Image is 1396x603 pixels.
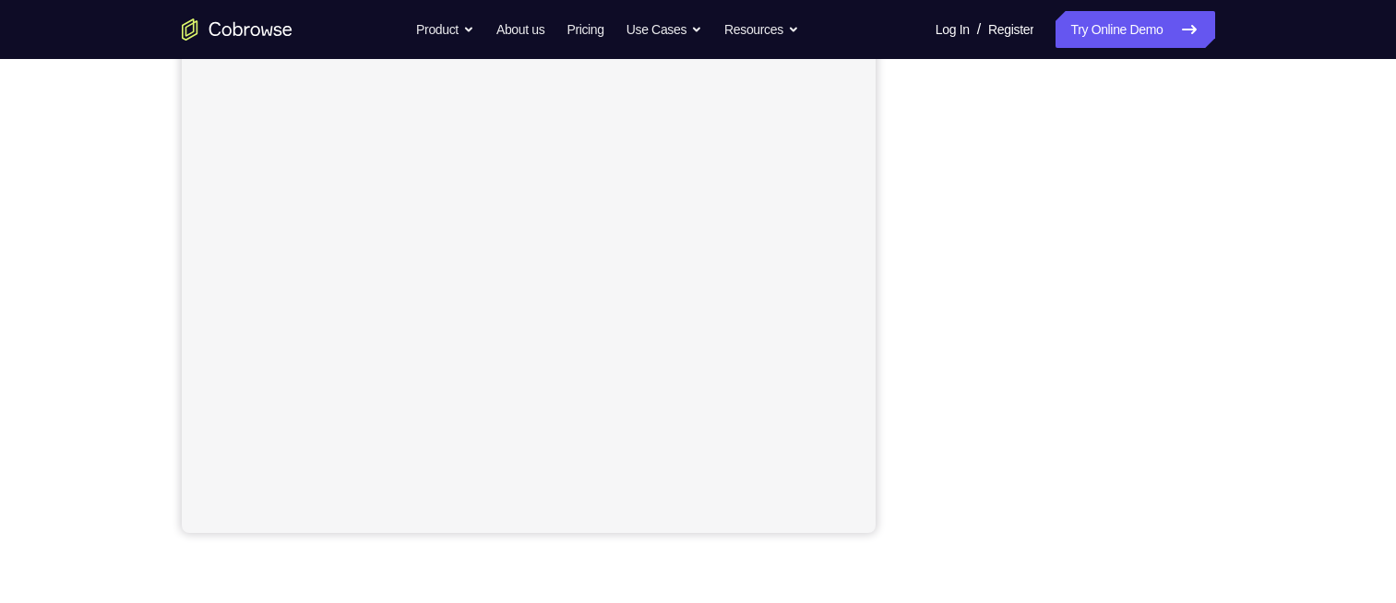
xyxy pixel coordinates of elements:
[626,11,702,48] button: Use Cases
[936,11,970,48] a: Log In
[416,11,474,48] button: Product
[988,11,1033,48] a: Register
[724,11,799,48] button: Resources
[182,18,292,41] a: Go to the home page
[496,11,544,48] a: About us
[977,18,981,41] span: /
[1056,11,1214,48] a: Try Online Demo
[567,11,603,48] a: Pricing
